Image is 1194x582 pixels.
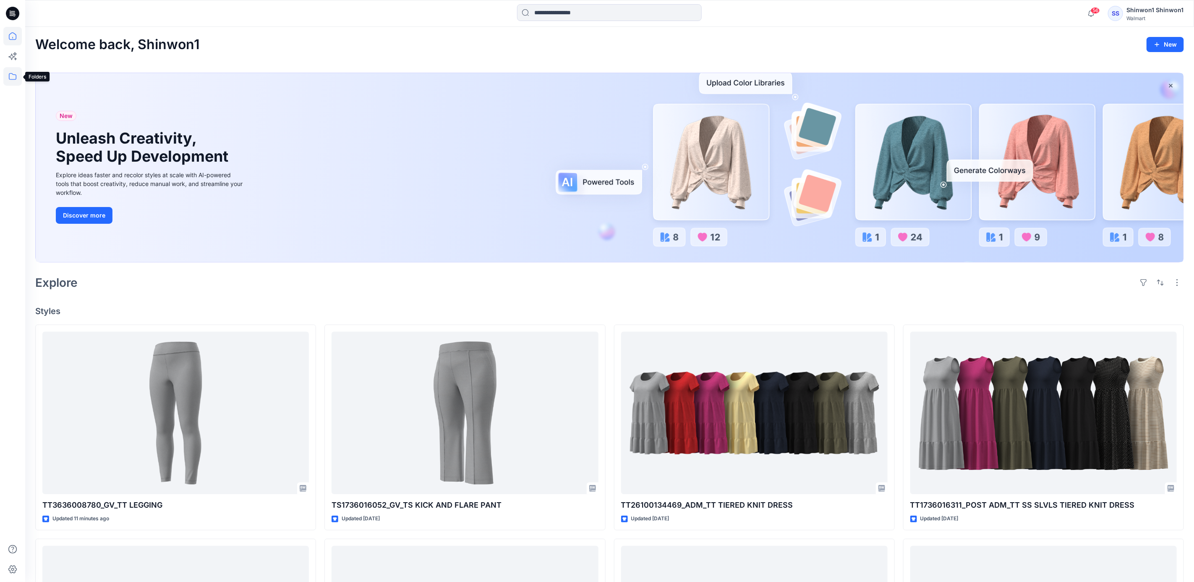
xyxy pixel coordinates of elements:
p: TT1736016311_POST ADM_TT SS SLVLS TIERED KNIT DRESS [910,499,1177,511]
a: TT1736016311_POST ADM_TT SS SLVLS TIERED KNIT DRESS [910,332,1177,495]
div: SS [1108,6,1123,21]
p: TT3636008780_GV_TT LEGGING [42,499,309,511]
a: TT3636008780_GV_TT LEGGING [42,332,309,495]
h2: Welcome back, Shinwon1 [35,37,200,52]
span: New [60,111,73,121]
div: Shinwon1 Shinwon1 [1126,5,1184,15]
h1: Unleash Creativity, Speed Up Development [56,129,232,165]
p: TT26100134469_ADM_TT TIERED KNIT DRESS [621,499,888,511]
a: TT26100134469_ADM_TT TIERED KNIT DRESS [621,332,888,495]
p: Updated [DATE] [342,514,380,523]
h2: Explore [35,276,78,289]
a: TS1736016052_GV_TS KICK AND FLARE PANT [332,332,598,495]
button: New [1147,37,1184,52]
div: Explore ideas faster and recolor styles at scale with AI-powered tools that boost creativity, red... [56,170,245,197]
span: 56 [1091,7,1100,14]
a: Discover more [56,207,245,224]
p: Updated [DATE] [631,514,669,523]
h4: Styles [35,306,1184,316]
p: Updated 11 minutes ago [52,514,109,523]
div: Walmart [1126,15,1184,21]
button: Discover more [56,207,112,224]
p: Updated [DATE] [920,514,959,523]
p: TS1736016052_GV_TS KICK AND FLARE PANT [332,499,598,511]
